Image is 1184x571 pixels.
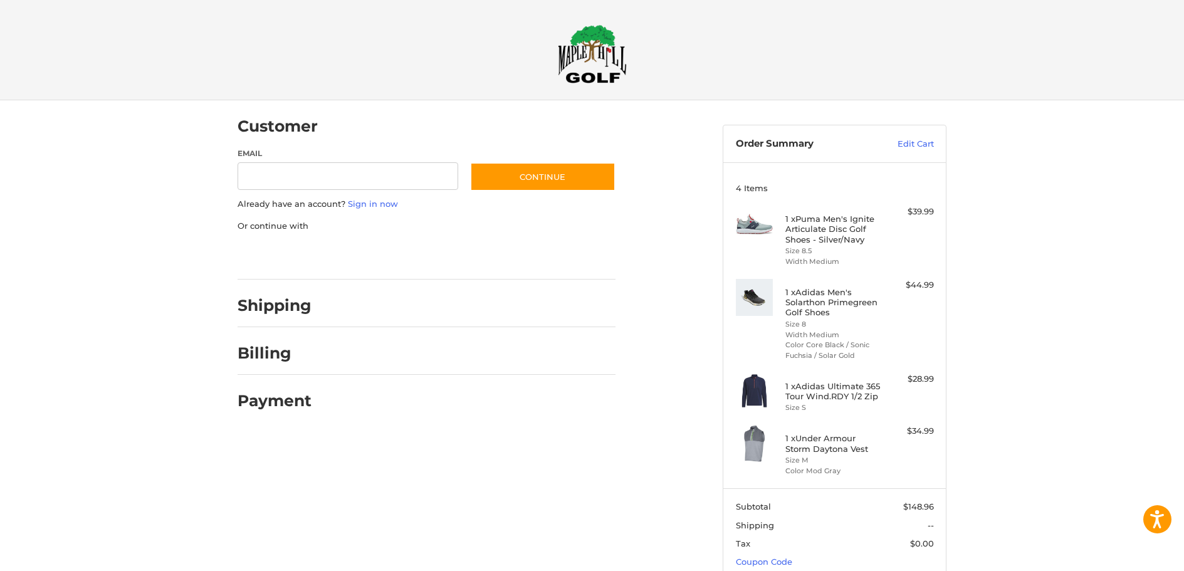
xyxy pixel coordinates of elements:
[785,455,881,466] li: Size M
[785,256,881,267] li: Width Medium
[785,214,881,244] h4: 1 x Puma Men's Ignite Articulate Disc Golf Shoes - Silver/Navy
[785,319,881,330] li: Size 8
[238,296,312,315] h2: Shipping
[238,198,616,211] p: Already have an account?
[558,24,627,83] img: Maple Hill Golf
[736,538,750,548] span: Tax
[238,220,616,233] p: Or continue with
[234,244,328,267] iframe: PayPal-paypal
[785,330,881,340] li: Width Medium
[884,279,934,291] div: $44.99
[884,373,934,385] div: $28.99
[785,287,881,318] h4: 1 x Adidas Men's Solarthon Primegreen Golf Shoes
[736,501,771,511] span: Subtotal
[238,343,311,363] h2: Billing
[785,466,881,476] li: Color Mod Gray
[785,381,881,402] h4: 1 x Adidas Ultimate 365 Tour Wind.RDY 1/2 Zip
[903,501,934,511] span: $148.96
[785,246,881,256] li: Size 8.5
[785,340,881,360] li: Color Core Black / Sonic Fuchsia / Solar Gold
[348,199,398,209] a: Sign in now
[736,520,774,530] span: Shipping
[884,425,934,437] div: $34.99
[928,520,934,530] span: --
[785,402,881,413] li: Size S
[884,206,934,218] div: $39.99
[736,557,792,567] a: Coupon Code
[238,148,458,159] label: Email
[238,391,312,411] h2: Payment
[785,433,881,454] h4: 1 x Under Armour Storm Daytona Vest
[238,117,318,136] h2: Customer
[340,244,434,267] iframe: PayPal-paylater
[470,162,616,191] button: Continue
[736,138,871,150] h3: Order Summary
[871,138,934,150] a: Edit Cart
[910,538,934,548] span: $0.00
[736,183,934,193] h3: 4 Items
[446,244,540,267] iframe: PayPal-venmo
